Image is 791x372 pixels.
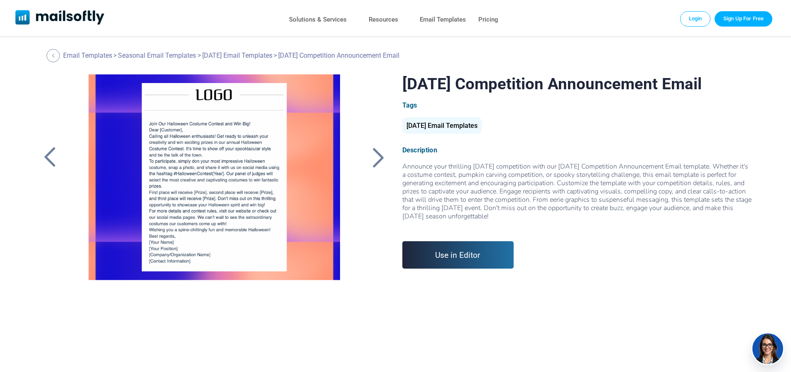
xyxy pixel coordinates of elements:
[74,74,354,282] a: Halloween Competition Announcement Email
[15,10,105,26] a: Mailsoftly
[368,147,389,168] a: Back
[402,117,482,134] div: [DATE] Email Templates
[420,14,466,26] a: Email Templates
[402,125,482,129] a: [DATE] Email Templates
[39,147,60,168] a: Back
[402,241,514,269] a: Use in Editor
[202,51,272,59] a: [DATE] Email Templates
[680,11,711,26] a: Login
[715,11,772,26] a: Trial
[478,14,498,26] a: Pricing
[369,14,398,26] a: Resources
[402,101,752,109] div: Tags
[402,74,752,93] h1: [DATE] Competition Announcement Email
[402,146,752,154] div: Description
[118,51,196,59] a: Seasonal Email Templates
[63,51,112,59] a: Email Templates
[402,162,752,229] div: Announce your thrilling [DATE] competition with our [DATE] Competition Announcement Email templat...
[289,14,347,26] a: Solutions & Services
[47,49,62,62] a: Back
